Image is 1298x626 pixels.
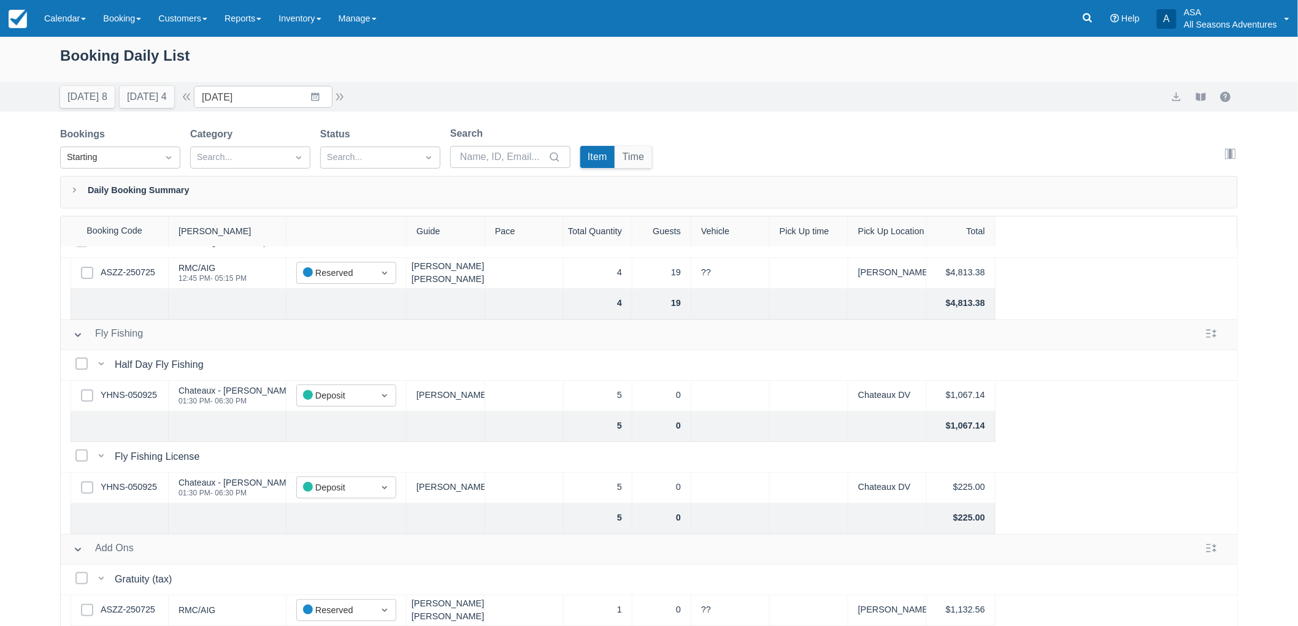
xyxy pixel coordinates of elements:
[927,503,996,534] div: $225.00
[485,216,564,247] div: Pace
[615,146,652,168] button: Time
[927,216,996,247] div: Total
[101,603,155,617] a: ASZZ-250725
[101,266,155,280] a: ASZZ-250725
[60,176,1238,208] div: Daily Booking Summary
[564,503,632,534] div: 5
[632,258,691,289] div: 19
[1169,90,1184,104] button: export
[632,473,691,503] div: 0
[927,258,996,289] div: $4,813.38
[407,473,485,503] div: [PERSON_NAME]
[68,324,148,346] button: Fly Fishing
[848,258,927,289] div: [PERSON_NAME]
[927,595,996,626] div: $1,132.56
[169,216,286,247] div: [PERSON_NAME]
[450,126,488,141] label: Search
[163,151,175,164] span: Dropdown icon
[60,44,1238,80] div: Booking Daily List
[564,216,632,247] div: Total Quantity
[564,473,632,503] div: 5
[101,481,157,494] a: YHNS-050925
[848,473,927,503] div: Chateaux DV
[1121,13,1140,23] span: Help
[632,216,691,247] div: Guests
[564,411,632,442] div: 5
[179,386,294,395] div: Chateaux - [PERSON_NAME]
[303,266,367,280] div: Reserved
[179,489,294,497] div: 01:30 PM - 06:30 PM
[68,538,139,560] button: Add Ons
[179,397,294,405] div: 01:30 PM - 06:30 PM
[632,503,691,534] div: 0
[580,146,615,168] button: Item
[407,258,485,289] div: [PERSON_NAME], [PERSON_NAME], [PERSON_NAME], [PERSON_NAME]
[848,595,927,626] div: [PERSON_NAME]
[632,381,691,411] div: 0
[190,127,237,142] label: Category
[632,289,691,319] div: 19
[460,146,546,168] input: Name, ID, Email...
[564,258,632,289] div: 4
[407,381,485,411] div: [PERSON_NAME]
[378,267,391,279] span: Dropdown icon
[423,151,435,164] span: Dropdown icon
[407,216,485,247] div: Guide
[1184,6,1277,18] p: ASA
[691,258,770,289] div: ??
[927,289,996,319] div: $4,813.38
[120,86,174,108] button: [DATE] 4
[632,411,691,442] div: 0
[115,572,177,587] div: Gratuity (tax)
[67,151,152,164] div: Starting
[60,127,110,142] label: Bookings
[378,481,391,494] span: Dropdown icon
[927,411,996,442] div: $1,067.14
[60,86,115,108] button: [DATE] 8
[770,216,848,247] div: Pick Up time
[378,389,391,402] span: Dropdown icon
[303,603,367,617] div: Reserved
[564,595,632,626] div: 1
[564,289,632,319] div: 4
[61,216,169,246] div: Booking Code
[691,216,770,247] div: Vehicle
[303,481,367,495] div: Deposit
[115,357,209,372] div: Half Day Fly Fishing
[848,216,927,247] div: Pick Up Location
[179,606,215,614] div: RMC/AIG
[1110,14,1119,23] i: Help
[564,381,632,411] div: 5
[1157,9,1177,29] div: A
[1184,18,1277,31] p: All Seasons Adventures
[320,127,355,142] label: Status
[927,473,996,503] div: $225.00
[101,389,157,402] a: YHNS-050925
[179,275,247,282] div: 12:45 PM - 05:15 PM
[9,10,27,28] img: checkfront-main-nav-mini-logo.png
[194,86,332,108] input: Date
[179,478,294,487] div: Chateaux - [PERSON_NAME]
[848,381,927,411] div: Chateaux DV
[293,151,305,164] span: Dropdown icon
[378,604,391,616] span: Dropdown icon
[407,595,485,626] div: [PERSON_NAME], [PERSON_NAME], [PERSON_NAME], [PERSON_NAME]
[115,449,204,464] div: Fly Fishing License
[927,381,996,411] div: $1,067.14
[179,264,247,272] div: RMC/AIG
[691,595,770,626] div: ??
[303,389,367,403] div: Deposit
[632,595,691,626] div: 0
